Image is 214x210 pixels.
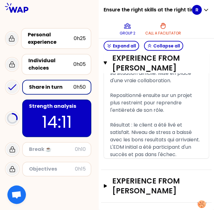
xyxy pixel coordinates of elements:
span: Résultat : le client a été livé et satisfait. Niveau de stress a baissé avec les bons resultats q... [110,121,201,158]
button: Collapse all [144,41,183,51]
button: Call a facilitator [143,20,183,38]
h3: Experience from [PERSON_NAME] [112,176,188,196]
button: Expand all [104,41,139,51]
div: 0h15 [75,165,86,173]
p: Group 2 [120,31,135,36]
div: Open chat [7,185,26,204]
p: R [195,7,198,13]
div: Share in turn [29,83,73,91]
h3: Experience from [PERSON_NAME] [112,53,188,73]
button: Experience from [PERSON_NAME] [104,53,209,73]
div: Strength analysis [29,103,86,110]
div: 0h50 [73,83,86,91]
div: Break ☕️ [29,146,75,153]
div: 0h25 [74,35,86,42]
p: Call a facilitator [145,31,181,36]
span: Repositionné ensuite sur un projet plus restreint pour reprendre l'entièreté de son rôle. [110,92,193,114]
button: Group 2 [117,20,138,38]
div: Individual choices [28,57,73,72]
p: 14:11 [28,110,86,134]
div: Personal experience [28,31,74,46]
div: 0h10 [75,146,86,153]
button: R [192,5,209,15]
div: Objectives [29,165,75,173]
button: Experience from [PERSON_NAME] [104,176,209,196]
div: 0h05 [73,61,86,68]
